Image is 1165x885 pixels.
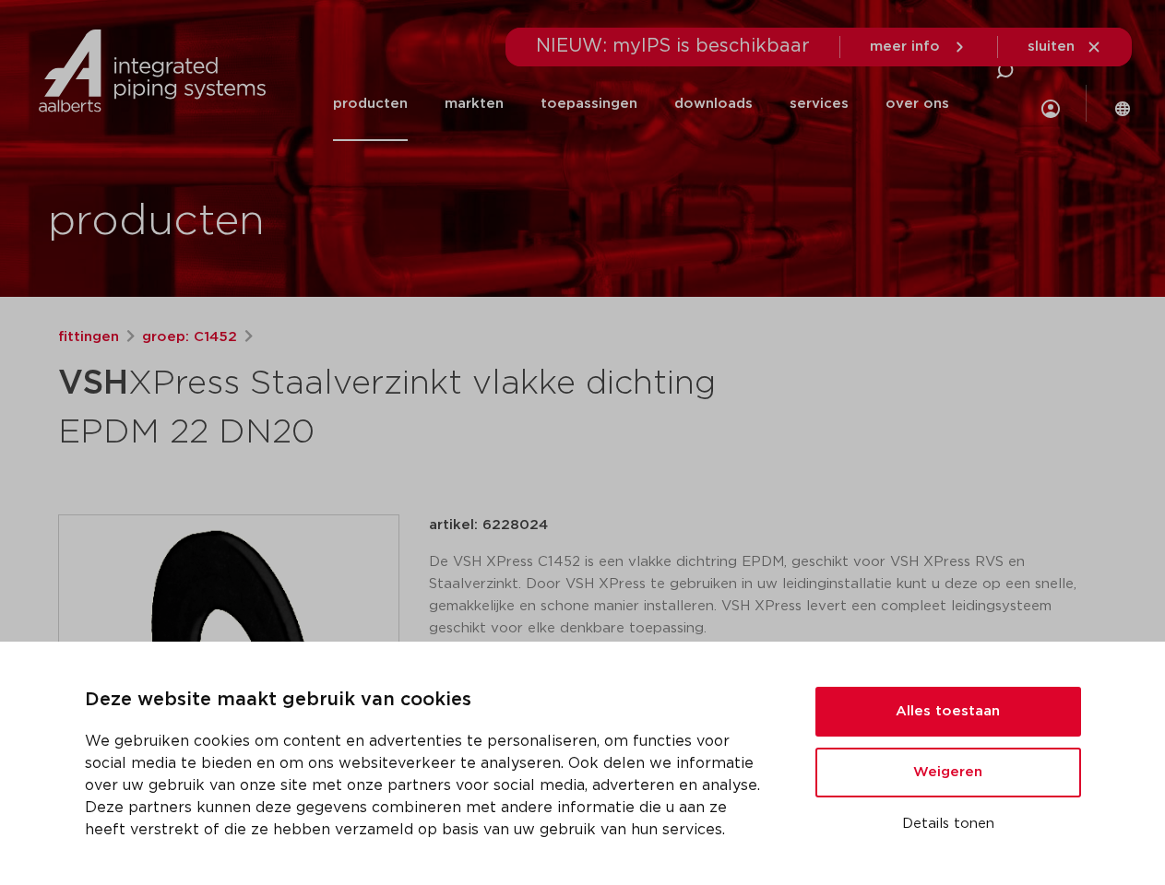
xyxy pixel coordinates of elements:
a: markten [445,66,504,141]
button: Alles toestaan [815,687,1081,737]
a: producten [333,66,408,141]
a: downloads [674,66,753,141]
span: NIEUW: myIPS is beschikbaar [536,37,810,55]
p: artikel: 6228024 [429,514,548,537]
a: groep: C1452 [142,326,237,348]
nav: Menu [333,66,949,141]
button: Weigeren [815,748,1081,797]
strong: VSH [58,367,128,400]
p: We gebruiken cookies om content en advertenties te personaliseren, om functies voor social media ... [85,730,771,841]
a: fittingen [58,326,119,348]
a: sluiten [1028,39,1102,55]
p: Deze website maakt gebruik van cookies [85,686,771,715]
span: sluiten [1028,40,1075,53]
h1: XPress Staalverzinkt vlakke dichting EPDM 22 DN20 [58,356,751,455]
a: over ons [886,66,949,141]
span: meer info [870,40,940,53]
a: meer info [870,39,968,55]
img: Product Image for VSH XPress Staalverzinkt vlakke dichting EPDM 22 DN20 [59,515,398,855]
h1: producten [48,193,265,252]
a: services [790,66,849,141]
p: De VSH XPress C1452 is een vlakke dichtring EPDM, geschikt voor VSH XPress RVS en Staalverzinkt. ... [429,551,1108,640]
a: toepassingen [541,66,637,141]
button: Details tonen [815,808,1081,840]
div: my IPS [1041,61,1060,147]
